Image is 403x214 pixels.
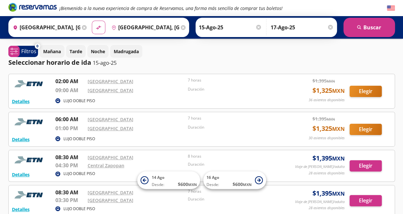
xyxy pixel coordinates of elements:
[109,19,179,35] input: Buscar Destino
[12,171,30,178] button: Detalles
[243,182,252,187] small: MXN
[206,175,219,180] span: 16 Ago
[350,124,382,135] button: Elegir
[63,98,95,104] p: LUJO DOBLE PISO
[12,189,47,201] img: RESERVAMOS
[55,115,84,123] p: 06:00 AM
[12,206,30,213] button: Detalles
[312,153,345,163] span: $ 1,395
[88,197,133,203] a: [GEOGRAPHIC_DATA]
[88,190,133,196] a: [GEOGRAPHIC_DATA]
[114,48,139,55] p: Madrugada
[40,45,64,58] button: Mañana
[88,116,133,122] a: [GEOGRAPHIC_DATA]
[312,115,335,122] span: $ 1,395
[152,182,164,188] span: Desde:
[88,78,133,84] a: [GEOGRAPHIC_DATA]
[203,171,266,189] button: 16 AgoDesde:$600MXN
[188,77,285,83] p: 7 horas
[309,170,345,176] p: 28 asientos disponibles
[152,175,164,180] span: 14 Ago
[188,189,285,194] p: 7 horas
[327,117,335,122] small: MXN
[188,86,285,92] p: Duración
[63,171,95,177] p: LUJO DOBLE PISO
[350,195,382,206] button: Elegir
[88,162,124,169] a: Central Zapopan
[309,205,345,211] p: 28 asientos disponibles
[55,153,84,161] p: 08:30 AM
[312,77,335,84] span: $ 1,395
[88,87,133,93] a: [GEOGRAPHIC_DATA]
[295,164,345,170] p: Viaje de [PERSON_NAME]/adulto
[312,86,345,95] span: $ 1,325
[188,182,197,187] small: MXN
[55,196,84,204] p: 03:30 PM
[55,189,84,196] p: 08:30 AM
[21,47,36,55] p: Filtros
[188,124,285,130] p: Duración
[43,48,61,55] p: Mañana
[332,125,345,132] small: MXN
[188,115,285,121] p: 7 horas
[332,190,345,197] small: MXN
[70,48,82,55] p: Tarde
[309,135,345,141] p: 30 asientos disponibles
[188,196,285,202] p: Duración
[55,124,84,132] p: 01:00 PM
[91,48,105,55] p: Noche
[55,161,84,169] p: 04:30 PM
[295,199,345,205] p: Viaje de [PERSON_NAME]/adulto
[8,2,57,12] i: Brand Logo
[88,154,133,160] a: [GEOGRAPHIC_DATA]
[12,115,47,128] img: RESERVAMOS
[12,77,47,90] img: RESERVAMOS
[312,124,345,133] span: $ 1,325
[12,136,30,143] button: Detalles
[36,44,38,49] span: 0
[199,19,262,35] input: Elegir Fecha
[233,181,252,188] span: $ 600
[87,45,109,58] button: Noche
[110,45,142,58] button: Madrugada
[8,2,57,14] a: Brand Logo
[93,59,117,67] p: 15-ago-25
[66,45,86,58] button: Tarde
[387,4,395,12] button: English
[188,153,285,159] p: 8 horas
[10,19,81,35] input: Buscar Origen
[343,18,395,37] button: Buscar
[350,86,382,97] button: Elegir
[206,182,219,188] span: Desde:
[332,87,345,94] small: MXN
[309,97,345,103] p: 36 asientos disponibles
[271,19,334,35] input: Opcional
[137,171,200,189] button: 14 AgoDesde:$600MXN
[12,98,30,105] button: Detalles
[327,79,335,83] small: MXN
[8,58,91,67] p: Seleccionar horario de ida
[312,189,345,198] span: $ 1,395
[59,5,283,11] em: ¡Bienvenido a la nueva experiencia de compra de Reservamos, una forma más sencilla de comprar tus...
[178,181,197,188] span: $ 600
[55,77,84,85] p: 02:00 AM
[63,136,95,142] p: LUJO DOBLE PISO
[88,125,133,131] a: [GEOGRAPHIC_DATA]
[350,160,382,171] button: Elegir
[12,153,47,166] img: RESERVAMOS
[63,206,95,212] p: LUJO DOBLE PISO
[188,161,285,167] p: Duración
[55,86,84,94] p: 09:00 AM
[332,155,345,162] small: MXN
[8,46,38,57] button: 0Filtros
